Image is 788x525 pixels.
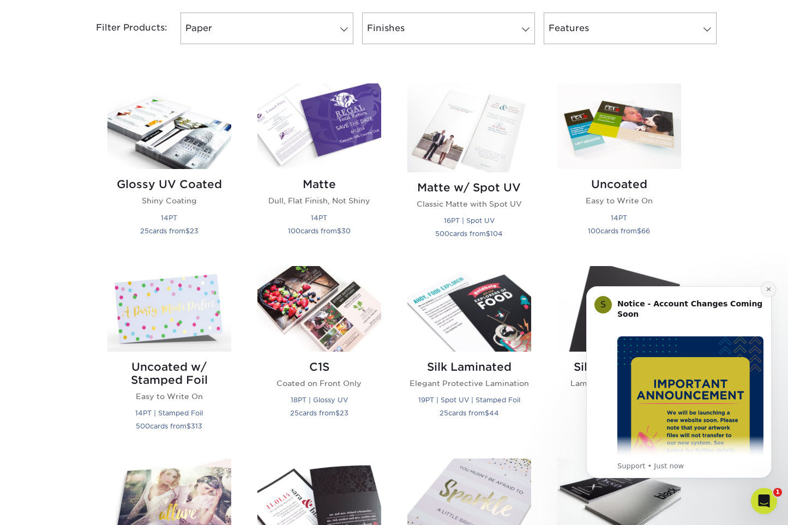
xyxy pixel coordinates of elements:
[407,266,531,352] img: Silk Laminated Postcards
[570,270,788,496] iframe: Intercom notifications message
[407,378,531,389] p: Elegant Protective Lamination
[557,266,681,352] img: Silk w/ Spot UV Postcards
[435,230,503,238] small: cards from
[557,378,681,389] p: Lamination with Spot UV
[637,227,641,235] span: $
[257,83,381,169] img: Matte Postcards
[257,266,381,352] img: C1S Postcards
[191,422,202,430] span: 313
[257,178,381,191] h2: Matte
[161,214,177,222] small: 14PT
[290,409,299,417] span: 25
[557,360,681,373] h2: Silk w/ Spot UV
[135,409,203,417] small: 14PT | Stamped Foil
[485,409,489,417] span: $
[407,181,531,194] h2: Matte w/ Spot UV
[544,13,717,44] a: Features
[407,360,531,373] h2: Silk Laminated
[290,409,348,417] small: cards from
[335,409,340,417] span: $
[107,83,231,169] img: Glossy UV Coated Postcards
[107,195,231,206] p: Shiny Coating
[107,83,231,253] a: Glossy UV Coated Postcards Glossy UV Coated Shiny Coating 14PT 25cards from$23
[288,227,351,235] small: cards from
[588,227,650,235] small: cards from
[67,13,176,44] div: Filter Products:
[773,488,782,497] span: 1
[288,227,300,235] span: 100
[440,409,499,417] small: cards from
[257,195,381,206] p: Dull, Flat Finish, Not Shiny
[257,378,381,389] p: Coated on Front Only
[107,391,231,402] p: Easy to Write On
[291,396,348,404] small: 18PT | Glossy UV
[136,422,150,430] span: 500
[190,227,198,235] span: 23
[490,230,503,238] span: 104
[337,227,341,235] span: $
[140,227,198,235] small: cards from
[407,83,531,253] a: Matte w/ Spot UV Postcards Matte w/ Spot UV Classic Matte with Spot UV 16PT | Spot UV 500cards fr...
[641,227,650,235] span: 66
[107,266,231,445] a: Uncoated w/ Stamped Foil Postcards Uncoated w/ Stamped Foil Easy to Write On 14PT | Stamped Foil ...
[751,488,777,514] iframe: Intercom live chat
[340,409,348,417] span: 23
[557,266,681,445] a: Silk w/ Spot UV Postcards Silk w/ Spot UV Lamination with Spot UV 19PT | Spot UV 500cards from$109
[311,214,327,222] small: 14PT
[362,13,535,44] a: Finishes
[557,83,681,169] img: Uncoated Postcards
[3,492,93,521] iframe: Google Customer Reviews
[181,13,353,44] a: Paper
[136,422,202,430] small: cards from
[588,227,600,235] span: 100
[185,227,190,235] span: $
[257,360,381,373] h2: C1S
[257,266,381,445] a: C1S Postcards C1S Coated on Front Only 18PT | Glossy UV 25cards from$23
[557,178,681,191] h2: Uncoated
[557,195,681,206] p: Easy to Write On
[257,83,381,253] a: Matte Postcards Matte Dull, Flat Finish, Not Shiny 14PT 100cards from$30
[107,360,231,387] h2: Uncoated w/ Stamped Foil
[444,216,495,225] small: 16PT | Spot UV
[489,409,499,417] span: 44
[486,230,490,238] span: $
[107,178,231,191] h2: Glossy UV Coated
[341,227,351,235] span: 30
[435,230,449,238] span: 500
[407,83,531,172] img: Matte w/ Spot UV Postcards
[187,422,191,430] span: $
[407,198,531,209] p: Classic Matte with Spot UV
[140,227,149,235] span: 25
[440,409,448,417] span: 25
[557,83,681,253] a: Uncoated Postcards Uncoated Easy to Write On 14PT 100cards from$66
[611,214,627,222] small: 14PT
[107,266,231,352] img: Uncoated w/ Stamped Foil Postcards
[418,396,520,404] small: 19PT | Spot UV | Stamped Foil
[407,266,531,445] a: Silk Laminated Postcards Silk Laminated Elegant Protective Lamination 19PT | Spot UV | Stamped Fo...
